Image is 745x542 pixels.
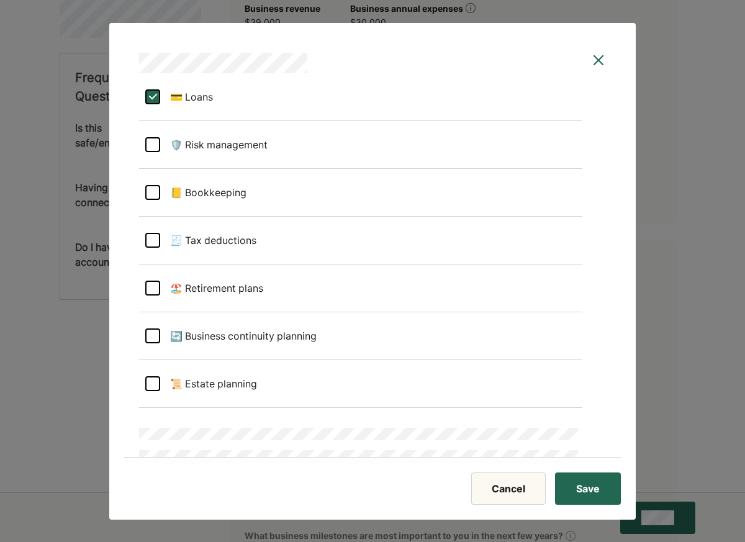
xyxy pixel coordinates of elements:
[160,127,268,162] div: 🛡️ Risk management
[160,318,317,353] div: 🔄 Business continuity planning
[555,472,621,505] button: Save
[160,271,263,305] div: 🏖️ Retirement plans
[145,89,160,104] div: L
[160,223,256,258] div: 🧾 Tax deductions
[160,175,246,210] div: 📒 Bookkeeping
[471,472,546,505] button: Cancel
[160,366,257,401] div: 📜 Estate planning
[160,79,213,114] div: 💳 Loans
